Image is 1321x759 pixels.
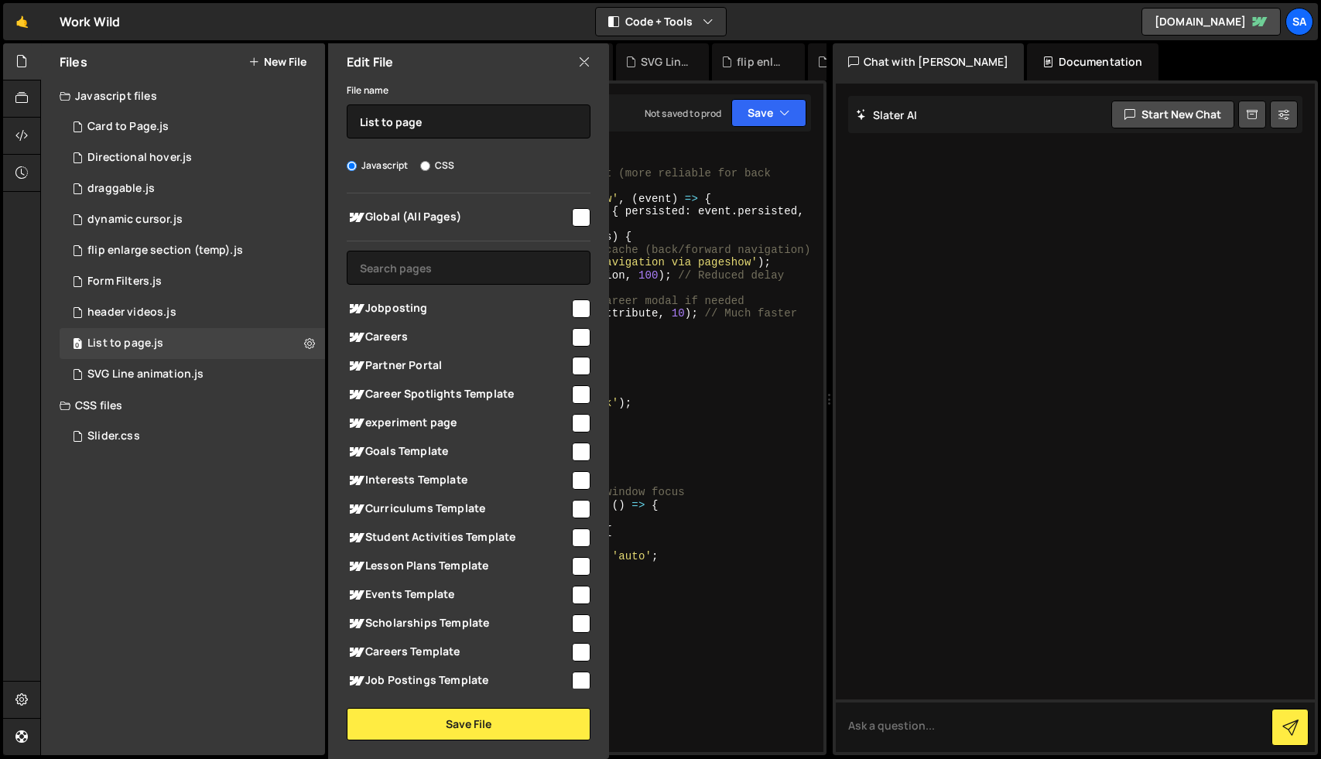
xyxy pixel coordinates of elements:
[347,385,570,404] span: Career Spotlights Template
[347,208,570,227] span: Global (All Pages)
[420,161,430,171] input: CSS
[833,43,1025,80] div: Chat with [PERSON_NAME]
[347,672,570,690] span: Job Postings Template
[1141,8,1281,36] a: [DOMAIN_NAME]
[347,557,570,576] span: Lesson Plans Template
[60,235,325,266] div: flip enlarge section (temp).js
[248,56,306,68] button: New File
[347,83,388,98] label: File name
[60,53,87,70] h2: Files
[41,80,325,111] div: Javascript files
[87,275,162,289] div: Form Filters.js
[1285,8,1313,36] a: Sa
[347,471,570,490] span: Interests Template
[60,111,325,142] div: 16508/45377.js
[347,643,570,662] span: Careers Template
[347,158,409,173] label: Javascript
[1111,101,1234,128] button: Start new chat
[60,12,120,31] div: Work Wild
[87,213,183,227] div: dynamic cursor.js
[347,104,590,138] input: Name
[1027,43,1158,80] div: Documentation
[347,53,393,70] h2: Edit File
[87,244,243,258] div: flip enlarge section (temp).js
[60,173,325,204] div: 16508/45375.js
[347,251,590,285] input: Search pages
[60,204,325,235] div: 16508/45376.js
[3,3,41,40] a: 🤙
[347,357,570,375] span: Partner Portal
[737,54,786,70] div: flip enlarge section (temp).js
[60,142,325,173] div: 16508/45374.js
[87,368,204,381] div: SVG Line animation.js
[347,414,570,432] span: experiment page
[347,708,590,740] button: Save File
[596,8,726,36] button: Code + Tools
[347,161,357,171] input: Javascript
[347,328,570,347] span: Careers
[731,99,806,127] button: Save
[41,390,325,421] div: CSS files
[87,306,176,320] div: header videos.js
[87,151,192,165] div: Directional hover.js
[856,108,918,122] h2: Slater AI
[347,586,570,604] span: Events Template
[73,339,82,351] span: 0
[347,443,570,461] span: Goals Template
[87,120,169,134] div: Card to Page.js
[645,107,722,120] div: Not saved to prod
[60,297,325,328] div: header videos.js
[420,158,454,173] label: CSS
[641,54,690,70] div: SVG Line animation.js
[347,299,570,318] span: Jobposting
[87,182,155,196] div: draggable.js
[347,614,570,633] span: Scholarships Template
[60,328,325,359] div: List to page.js
[87,337,163,350] div: List to page.js
[347,528,570,547] span: Student Activities Template
[347,500,570,518] span: Curriculums Template
[60,421,325,452] div: 16508/46211.css
[60,359,325,390] div: 16508/45807.js
[87,429,140,443] div: Slider.css
[60,266,325,297] div: 16508/44799.js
